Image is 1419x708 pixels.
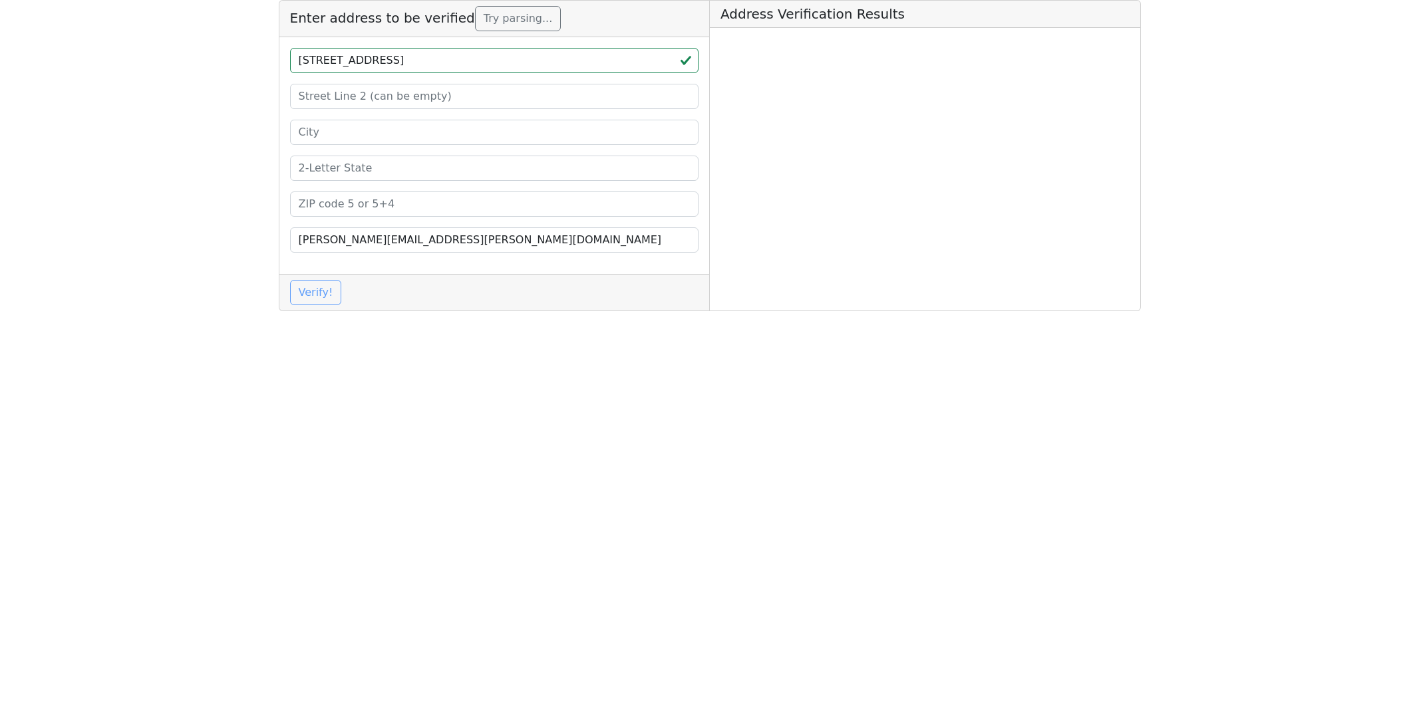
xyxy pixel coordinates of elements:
input: City [290,120,699,145]
input: Street Line 1 [290,48,699,73]
h5: Address Verification Results [710,1,1140,28]
input: Street Line 2 (can be empty) [290,84,699,109]
button: Try parsing... [475,6,561,31]
input: 2-Letter State [290,156,699,181]
input: Your Email [290,227,699,253]
h5: Enter address to be verified [279,1,710,37]
input: ZIP code 5 or 5+4 [290,191,699,217]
